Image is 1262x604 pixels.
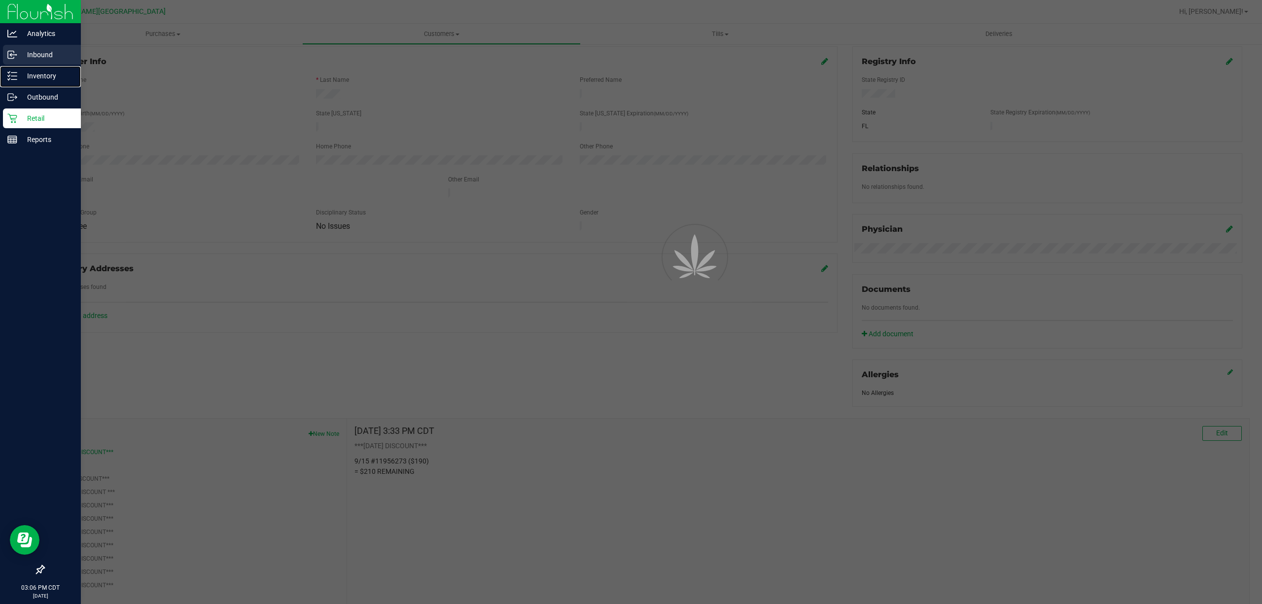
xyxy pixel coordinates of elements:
p: Reports [17,134,76,145]
p: Retail [17,112,76,124]
p: Analytics [17,28,76,39]
p: Outbound [17,91,76,103]
inline-svg: Reports [7,135,17,144]
inline-svg: Analytics [7,29,17,38]
p: [DATE] [4,592,76,600]
inline-svg: Outbound [7,92,17,102]
p: 03:06 PM CDT [4,583,76,592]
inline-svg: Inventory [7,71,17,81]
iframe: Resource center [10,525,39,555]
inline-svg: Retail [7,113,17,123]
p: Inbound [17,49,76,61]
inline-svg: Inbound [7,50,17,60]
p: Inventory [17,70,76,82]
